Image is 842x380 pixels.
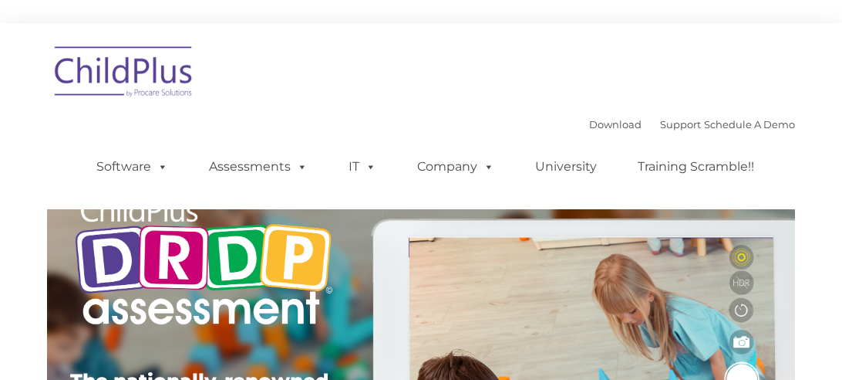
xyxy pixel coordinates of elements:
[333,151,392,182] a: IT
[622,151,770,182] a: Training Scramble!!
[194,151,323,182] a: Assessments
[81,151,184,182] a: Software
[47,36,201,113] img: ChildPlus by Procare Solutions
[402,151,510,182] a: Company
[520,151,612,182] a: University
[704,118,795,131] a: Schedule A Demo
[589,118,642,131] a: Download
[660,118,701,131] a: Support
[589,118,795,131] font: |
[70,182,337,344] img: Copyright - DRDP Logo Light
